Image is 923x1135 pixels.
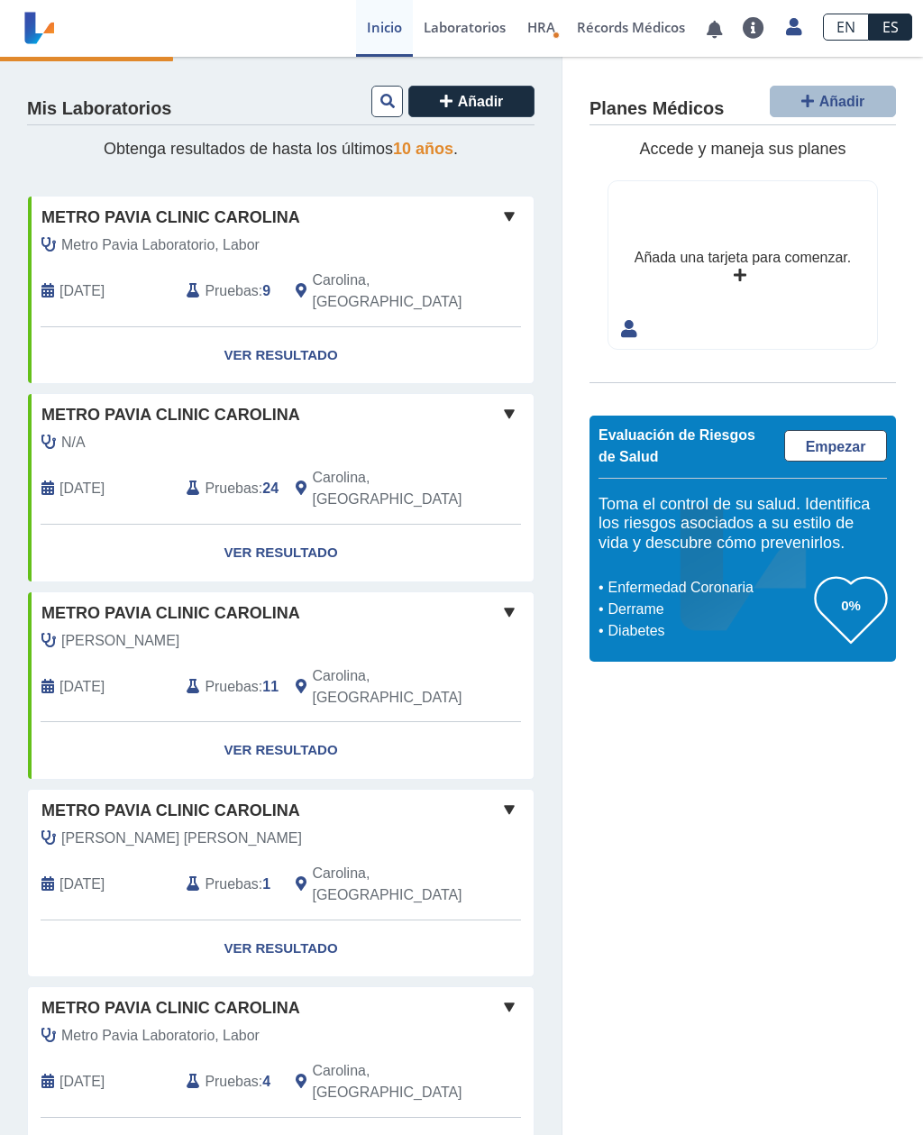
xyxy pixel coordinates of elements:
span: 2024-11-16 [59,676,105,698]
span: Evaluación de Riesgos de Salud [599,427,755,464]
span: Metro Pavia Clinic Carolina [41,799,300,823]
div: Añada una tarjeta para comenzar. [635,247,851,269]
b: 4 [262,1074,270,1089]
span: Pruebas [205,478,258,499]
span: Almonte, Cesar [61,630,179,652]
span: 2024-12-17 [59,874,105,895]
span: Carolina, PR [312,863,461,906]
b: 9 [262,283,270,298]
span: 10 años [393,140,453,158]
a: Ver Resultado [28,327,534,384]
a: ES [869,14,912,41]
span: 2025-08-09 [59,280,105,302]
span: Metro Pavia Clinic Carolina [41,601,300,626]
span: Carolina, PR [312,1060,461,1103]
span: Metro Pavia Clinic Carolina [41,996,300,1021]
span: HRA [527,18,555,36]
button: Añadir [408,86,535,117]
li: Diabetes [603,620,815,642]
b: 24 [262,481,279,496]
span: Obtenga resultados de hasta los últimos . [104,140,458,158]
a: Ver Resultado [28,722,534,779]
span: 2024-01-04 [59,1071,105,1093]
span: Añadir [819,94,865,109]
h5: Toma el control de su salud. Identifica los riesgos asociados a su estilo de vida y descubre cómo... [599,495,887,554]
span: 2024-11-18 [59,478,105,499]
li: Enfermedad Coronaria [603,577,815,599]
a: Ver Resultado [28,920,534,977]
li: Derrame [603,599,815,620]
span: Dominguez Romero, Antonio [61,828,302,849]
span: Pruebas [205,280,258,302]
div: : [173,270,282,313]
span: Accede y maneja sus planes [639,140,845,158]
span: Pruebas [205,1071,258,1093]
span: Metro Pavia Clinic Carolina [41,206,300,230]
h4: Mis Laboratorios [27,98,171,120]
h3: 0% [815,594,887,617]
span: Pruebas [205,874,258,895]
b: 11 [262,679,279,694]
span: Añadir [458,94,504,109]
div: : [173,863,282,906]
span: Empezar [806,439,866,454]
div: : [173,1060,282,1103]
a: Empezar [784,430,887,462]
span: Carolina, PR [312,467,461,510]
span: N/A [61,432,86,453]
b: 1 [262,876,270,892]
span: Metro Pavia Laboratorio, Labor [61,234,260,256]
span: Carolina, PR [312,665,461,709]
div: : [173,467,282,510]
a: Ver Resultado [28,525,534,581]
h4: Planes Médicos [589,98,724,120]
span: Pruebas [205,676,258,698]
span: Metro Pavia Laboratorio, Labor [61,1025,260,1047]
span: Metro Pavia Clinic Carolina [41,403,300,427]
span: Carolina, PR [312,270,461,313]
button: Añadir [770,86,896,117]
div: : [173,665,282,709]
a: EN [823,14,869,41]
